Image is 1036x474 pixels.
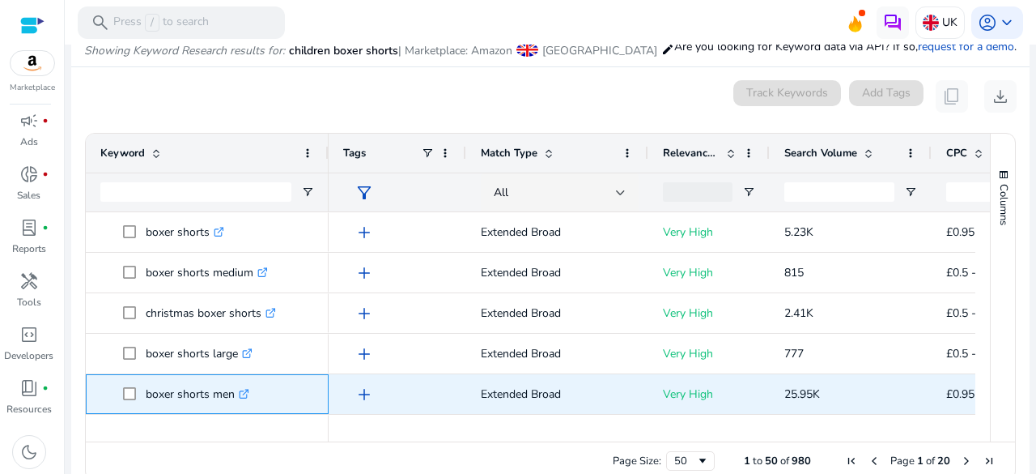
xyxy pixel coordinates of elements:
[343,146,366,160] span: Tags
[355,344,374,364] span: add
[674,454,696,468] div: 50
[663,378,755,411] p: Very High
[784,265,804,280] span: 815
[19,164,39,184] span: donut_small
[784,305,813,321] span: 2.41K
[355,263,374,283] span: add
[784,182,894,202] input: Search Volume Filter Input
[42,171,49,177] span: fiber_manual_record
[355,183,374,203] span: filter_alt
[17,295,41,310] p: Tools
[481,297,634,330] p: Extended Broad
[113,14,209,32] p: Press to search
[355,223,374,242] span: add
[355,385,374,404] span: add
[784,146,857,160] span: Search Volume
[991,87,1010,106] span: download
[100,146,145,160] span: Keyword
[355,304,374,323] span: add
[19,271,39,291] span: handyman
[663,256,755,289] p: Very High
[946,305,1008,321] span: £0.5 - £0.95
[784,224,813,240] span: 5.23K
[19,111,39,130] span: campaign
[42,117,49,124] span: fiber_manual_record
[784,386,820,402] span: 25.95K
[91,13,110,32] span: search
[744,454,750,468] span: 1
[780,454,789,468] span: of
[481,337,634,370] p: Extended Broad
[146,378,249,411] p: boxer shorts men
[301,186,314,199] button: Open Filter Menu
[997,13,1017,32] span: keyboard_arrow_down
[666,451,715,471] div: Page Size
[996,184,1011,225] span: Columns
[742,186,755,199] button: Open Filter Menu
[890,454,915,468] span: Page
[946,224,1014,240] span: £0.95 - £1.35
[11,51,54,75] img: amazon.svg
[42,385,49,391] span: fiber_manual_record
[983,455,996,468] div: Last Page
[663,297,755,330] p: Very High
[398,43,512,58] span: | Marketplace: Amazon
[845,455,858,468] div: First Page
[613,454,661,468] div: Page Size:
[146,418,255,451] p: boxer shorts mens
[960,455,973,468] div: Next Page
[753,454,762,468] span: to
[542,43,657,58] span: [GEOGRAPHIC_DATA]
[19,442,39,462] span: dark_mode
[100,182,291,202] input: Keyword Filter Input
[481,378,634,411] p: Extended Broad
[10,82,55,94] p: Marketplace
[765,454,778,468] span: 50
[984,80,1017,113] button: download
[84,43,285,58] i: Showing Keyword Research results for:
[792,454,811,468] span: 980
[19,378,39,398] span: book_4
[784,346,804,361] span: 777
[17,188,40,203] p: Sales
[481,256,634,289] p: Extended Broad
[19,325,39,344] span: code_blocks
[146,297,276,330] p: christmas boxer shorts
[663,418,755,451] p: Very High
[978,13,997,32] span: account_circle
[146,216,224,249] p: boxer shorts
[923,15,939,31] img: uk.svg
[942,8,957,36] p: UK
[937,454,950,468] span: 20
[481,418,634,451] p: Extended Broad
[6,402,52,416] p: Resources
[494,185,508,200] span: All
[145,14,159,32] span: /
[946,265,1008,280] span: £0.5 - £0.95
[4,348,53,363] p: Developers
[661,40,674,59] mat-icon: edit
[146,337,253,370] p: boxer shorts large
[289,43,398,58] span: children boxer shorts
[926,454,935,468] span: of
[19,218,39,237] span: lab_profile
[663,146,720,160] span: Relevance Score
[20,135,38,149] p: Ads
[146,256,268,289] p: boxer shorts medium
[946,146,967,160] span: CPC
[481,146,537,160] span: Match Type
[946,346,1008,361] span: £0.5 - £0.95
[663,216,755,249] p: Very High
[355,425,374,445] span: add
[868,455,881,468] div: Previous Page
[42,224,49,231] span: fiber_manual_record
[946,386,1014,402] span: £0.95 - £1.35
[904,186,917,199] button: Open Filter Menu
[917,454,923,468] span: 1
[12,241,46,256] p: Reports
[481,216,634,249] p: Extended Broad
[663,337,755,370] p: Very High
